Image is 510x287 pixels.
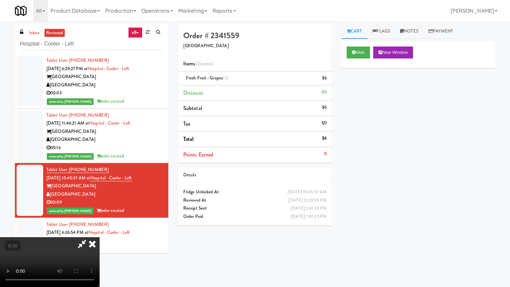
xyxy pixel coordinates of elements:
[183,213,327,221] div: Order Paid
[196,60,213,67] span: (2 )
[367,24,395,39] a: Flags
[183,171,327,179] div: Details
[67,166,109,173] span: · [PHONE_NUMBER]
[200,60,212,67] ng-pluralize: items
[46,73,163,81] div: [GEOGRAPHIC_DATA]
[291,204,327,213] div: [DATE] 1:01:29 PM
[46,128,163,136] div: [GEOGRAPHIC_DATA]
[128,27,142,38] a: all
[46,221,109,228] a: Tablet User· [PHONE_NUMBER]
[67,221,109,228] span: · [PHONE_NUMBER]
[347,47,370,58] button: Hide
[183,60,213,67] span: Items
[183,135,194,143] span: Total
[324,150,327,158] div: 0
[46,166,109,173] a: Tablet User· [PHONE_NUMBER]
[46,144,163,152] div: 00:16
[46,190,163,199] div: [GEOGRAPHIC_DATA]
[15,218,168,273] li: Tablet User· [PHONE_NUMBER][DATE] 6:26:54 PM atHospital - Cooler - Left[GEOGRAPHIC_DATA][GEOGRAPH...
[288,188,327,196] div: [DATE] 10:45:37 AM
[46,112,109,118] a: Tablet User· [PHONE_NUMBER]
[15,5,27,17] img: Micromart
[97,153,124,159] span: order created
[47,208,94,214] span: reviewed by [PERSON_NAME]
[183,196,327,205] div: Reviewed At
[342,24,367,39] a: Cart
[46,198,163,207] div: 00:09
[97,98,124,104] span: order created
[90,175,132,181] a: Hospital - Cooler - Left
[47,98,94,105] span: reviewed by [PERSON_NAME]
[15,109,168,163] li: Tablet User· [PHONE_NUMBER][DATE] 11:46:21 AM atHospital - Cooler - Left[GEOGRAPHIC_DATA][GEOGRAP...
[46,65,88,72] span: [DATE] 6:29:27 PM at
[46,182,163,190] div: [GEOGRAPHIC_DATA]
[20,38,163,50] input: Search vision orders
[46,229,88,236] span: [DATE] 6:26:54 PM at
[223,75,228,81] span: (2)
[15,163,168,218] li: Tablet User· [PHONE_NUMBER][DATE] 10:45:37 AM atHospital - Cooler - Left[GEOGRAPHIC_DATA][GEOGRAP...
[88,65,129,72] a: Hospital - Cooler - Left
[183,31,327,40] h4: Order # 2341559
[183,44,327,48] h5: [GEOGRAPHIC_DATA]
[183,89,203,97] span: Discount
[88,229,130,236] a: Hospital - Cooler - Left
[44,29,65,37] a: reviewed
[47,153,94,160] span: reviewed by [PERSON_NAME]
[373,47,413,58] button: New Window
[322,103,327,112] div: $6
[46,120,89,126] span: [DATE] 11:46:21 AM at
[46,57,109,63] a: Tablet User· [PHONE_NUMBER]
[322,74,327,82] div: $6
[67,112,109,118] span: · [PHONE_NUMBER]
[67,57,109,63] span: · [PHONE_NUMBER]
[322,119,327,127] div: $0
[322,134,327,143] div: $6
[46,81,163,89] div: [GEOGRAPHIC_DATA]
[183,204,327,213] div: Receipt Sent
[183,151,213,158] span: Points Earned
[423,24,459,39] a: Payment
[15,54,168,109] li: Tablet User· [PHONE_NUMBER][DATE] 6:29:27 PM atHospital - Cooler - Left[GEOGRAPHIC_DATA][GEOGRAPH...
[183,104,202,112] span: Subtotal
[186,75,228,81] span: Fresh Fruit - Grapes
[46,175,90,181] span: [DATE] 10:45:37 AM at
[46,89,163,97] div: 00:03
[28,29,41,37] a: inbox
[183,120,190,128] span: Tax
[97,207,124,214] span: order created
[322,88,327,96] div: $0
[395,24,423,39] a: Notes
[46,237,163,245] div: [GEOGRAPHIC_DATA]
[46,136,163,144] div: [GEOGRAPHIC_DATA]
[46,245,163,253] div: [GEOGRAPHIC_DATA]
[183,188,327,196] div: Fridge Unlocked At
[288,196,327,205] div: [DATE] 12:29:55 PM
[291,213,327,221] div: [DATE] 1:01:29 PM
[89,120,130,126] a: Hospital - Cooler - Left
